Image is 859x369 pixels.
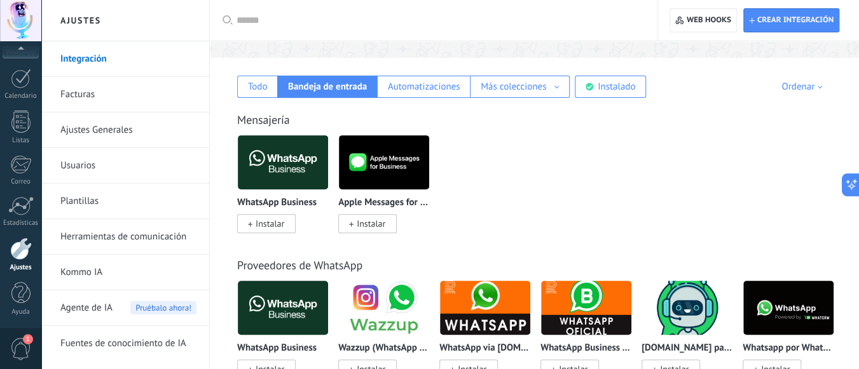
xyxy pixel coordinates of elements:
[41,148,209,184] li: Usuarios
[670,8,736,32] button: Web hooks
[60,290,113,326] span: Agente de IA
[743,277,834,339] img: logo_main.png
[60,255,196,290] a: Kommo IA
[338,135,439,248] div: Apple Messages for Business
[23,334,33,344] span: 1
[357,218,385,229] span: Instalar
[3,264,39,272] div: Ajustes
[440,277,530,339] img: logo_main.png
[757,15,834,25] span: Crear integración
[41,290,209,326] li: Agente de IA
[237,343,317,354] p: WhatsApp Business
[338,198,430,208] p: Apple Messages for Business
[339,131,429,193] img: logo_main.png
[60,77,196,112] a: Facturas
[60,219,196,255] a: Herramientas de comunicación
[3,92,39,100] div: Calendario
[60,41,196,77] a: Integración
[60,112,196,148] a: Ajustes Generales
[598,81,635,93] div: Instalado
[41,219,209,255] li: Herramientas de comunicación
[237,112,290,127] a: Mensajería
[3,219,39,227] div: Estadísticas
[687,15,731,25] span: Web hooks
[41,77,209,112] li: Facturas
[41,184,209,219] li: Plantillas
[41,112,209,148] li: Ajustes Generales
[439,343,531,354] p: WhatsApp via [DOMAIN_NAME]
[60,326,196,361] a: Fuentes de conocimiento de IA
[481,81,546,93] div: Más colecciones
[3,137,39,145] div: Listas
[339,277,429,339] img: logo_main.png
[743,343,834,354] p: Whatsapp por Whatcrm y Telphin
[743,8,839,32] button: Crear integración
[237,135,338,248] div: WhatsApp Business
[541,277,631,339] img: logo_main.png
[642,277,732,339] img: logo_main.png
[41,326,209,361] li: Fuentes de conocimiento de IA
[41,41,209,77] li: Integración
[388,81,460,93] div: Automatizaciones
[60,290,196,326] a: Agente de IAPruébalo ahora!
[338,343,430,354] p: Wazzup (WhatsApp & Instagram)
[60,184,196,219] a: Plantillas
[237,198,317,208] p: WhatsApp Business
[256,218,284,229] span: Instalar
[238,131,328,193] img: logo_main.png
[60,148,196,184] a: Usuarios
[781,81,827,93] div: Ordenar
[540,343,632,354] p: WhatsApp Business API ([GEOGRAPHIC_DATA]) via [DOMAIN_NAME]
[288,81,367,93] div: Bandeja de entrada
[41,255,209,290] li: Kommo IA
[248,81,268,93] div: Todo
[3,178,39,186] div: Correo
[238,277,328,339] img: logo_main.png
[237,258,362,272] a: Proveedores de WhatsApp
[3,308,39,316] div: Ayuda
[130,301,196,314] span: Pruébalo ahora!
[642,343,733,354] p: [DOMAIN_NAME] para WhatsApp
